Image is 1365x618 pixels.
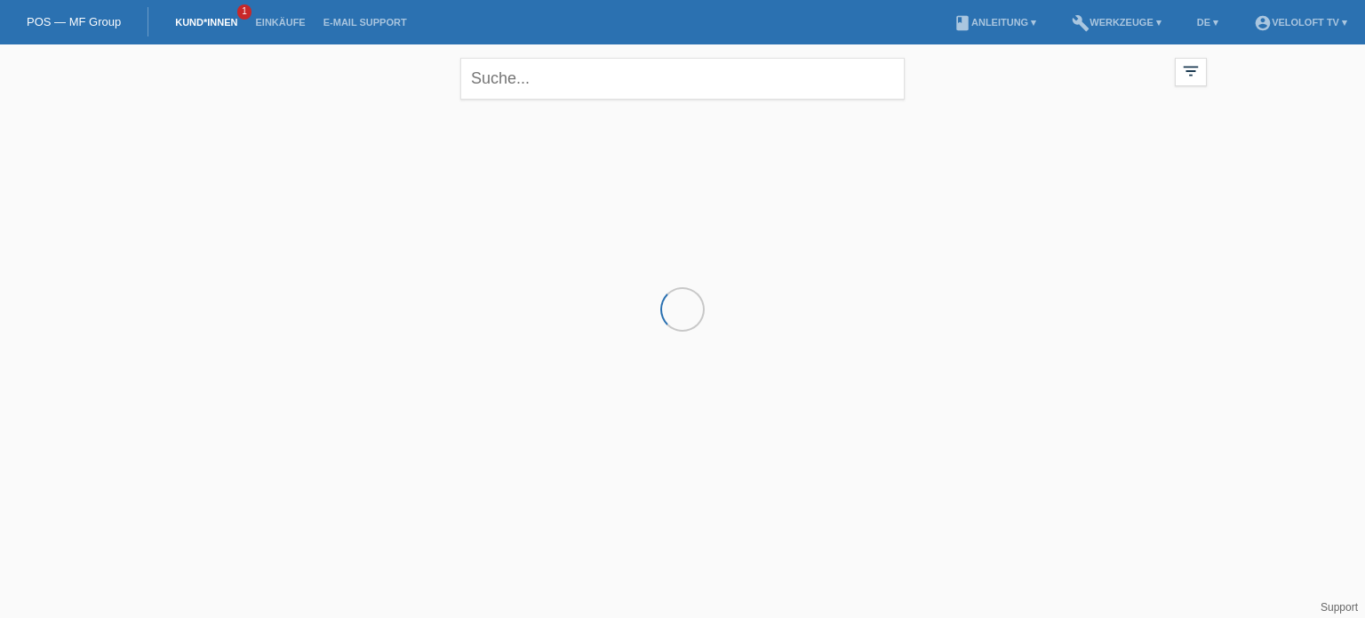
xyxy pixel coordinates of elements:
i: book [954,14,971,32]
a: bookAnleitung ▾ [945,17,1045,28]
a: Kund*innen [166,17,246,28]
i: account_circle [1254,14,1272,32]
a: E-Mail Support [315,17,416,28]
a: account_circleVeloLoft TV ▾ [1245,17,1356,28]
a: buildWerkzeuge ▾ [1063,17,1170,28]
input: Suche... [460,58,905,100]
i: build [1072,14,1090,32]
i: filter_list [1181,61,1201,81]
a: POS — MF Group [27,15,121,28]
span: 1 [237,4,251,20]
a: Einkäufe [246,17,314,28]
a: DE ▾ [1188,17,1227,28]
a: Support [1321,601,1358,614]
